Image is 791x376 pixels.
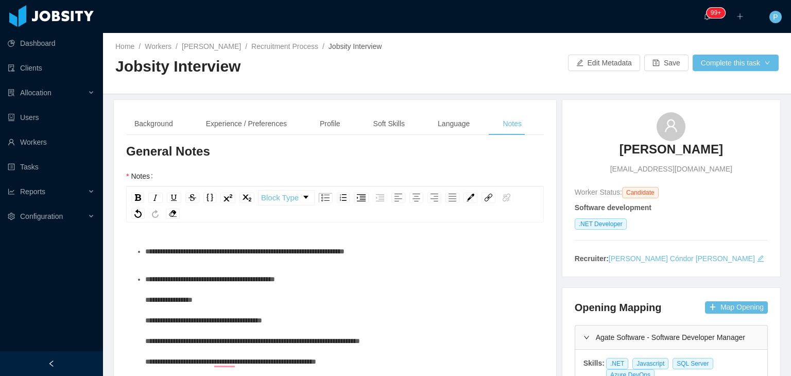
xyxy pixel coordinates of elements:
[251,42,318,50] a: Recruitment Process
[575,254,609,263] strong: Recruiter:
[312,112,349,135] div: Profile
[575,203,651,212] strong: Software development
[8,33,95,54] a: icon: pie-chartDashboard
[609,254,755,263] a: [PERSON_NAME] Cóndor [PERSON_NAME]
[258,190,315,206] div: rdw-dropdown
[482,193,495,203] div: Link
[664,118,678,133] i: icon: user
[365,112,413,135] div: Soft Skills
[773,11,778,23] span: P
[575,218,627,230] span: .NET Developer
[622,187,659,198] span: Candidate
[620,141,723,158] h3: [PERSON_NAME]
[245,42,247,50] span: /
[409,193,423,203] div: Center
[322,42,324,50] span: /
[575,300,662,315] h4: Opening Mapping
[479,190,515,206] div: rdw-link-control
[703,13,711,20] i: icon: bell
[568,55,640,71] button: icon: editEdit Metadata
[673,358,713,369] span: SQL Server
[620,141,723,164] a: [PERSON_NAME]
[644,55,689,71] button: icon: saveSave
[149,209,162,219] div: Redo
[185,193,199,203] div: Strikethrough
[131,193,144,203] div: Bold
[583,359,605,367] strong: Skills:
[500,193,513,203] div: Unlink
[354,193,369,203] div: Indent
[8,132,95,152] a: icon: userWorkers
[20,187,45,196] span: Reports
[115,42,134,50] a: Home
[632,358,668,369] span: Javascript
[445,193,459,203] div: Justify
[129,190,256,206] div: rdw-inline-control
[203,193,216,203] div: Monospace
[220,193,235,203] div: Superscript
[20,89,51,97] span: Allocation
[239,193,254,203] div: Subscript
[8,107,95,128] a: icon: robotUsers
[148,193,163,203] div: Italic
[575,326,767,349] div: icon: rightAgate Software - Software Developer Manager
[126,143,544,160] h3: General Notes
[126,186,544,223] div: rdw-toolbar
[115,56,447,77] h2: Jobsity Interview
[145,42,171,50] a: Workers
[461,190,479,206] div: rdw-color-picker
[705,301,768,314] button: icon: plusMap Opening
[693,55,779,71] button: Complete this taskicon: down
[261,187,299,208] span: Block Type
[389,190,461,206] div: rdw-textalign-control
[126,172,157,180] label: Notes
[427,193,441,203] div: Right
[166,209,180,219] div: Remove
[131,209,145,219] div: Undo
[736,13,744,20] i: icon: plus
[575,188,622,196] span: Worker Status:
[259,191,314,205] a: Block Type
[610,164,732,175] span: [EMAIL_ADDRESS][DOMAIN_NAME]
[129,209,164,219] div: rdw-history-control
[429,112,478,135] div: Language
[8,89,15,96] i: icon: solution
[164,209,182,219] div: rdw-remove-control
[329,42,382,50] span: Jobsity Interview
[318,193,333,203] div: Unordered
[8,157,95,177] a: icon: profileTasks
[139,42,141,50] span: /
[198,112,295,135] div: Experience / Preferences
[8,58,95,78] a: icon: auditClients
[337,193,350,203] div: Ordered
[583,334,590,340] i: icon: right
[8,213,15,220] i: icon: setting
[167,193,181,203] div: Underline
[256,190,316,206] div: rdw-block-control
[316,190,389,206] div: rdw-list-control
[757,255,764,262] i: icon: edit
[126,112,181,135] div: Background
[182,42,241,50] a: [PERSON_NAME]
[373,193,387,203] div: Outdent
[8,188,15,195] i: icon: line-chart
[606,358,628,369] span: .NET
[494,112,530,135] div: Notes
[20,212,63,220] span: Configuration
[707,8,725,18] sup: 1710
[391,193,405,203] div: Left
[176,42,178,50] span: /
